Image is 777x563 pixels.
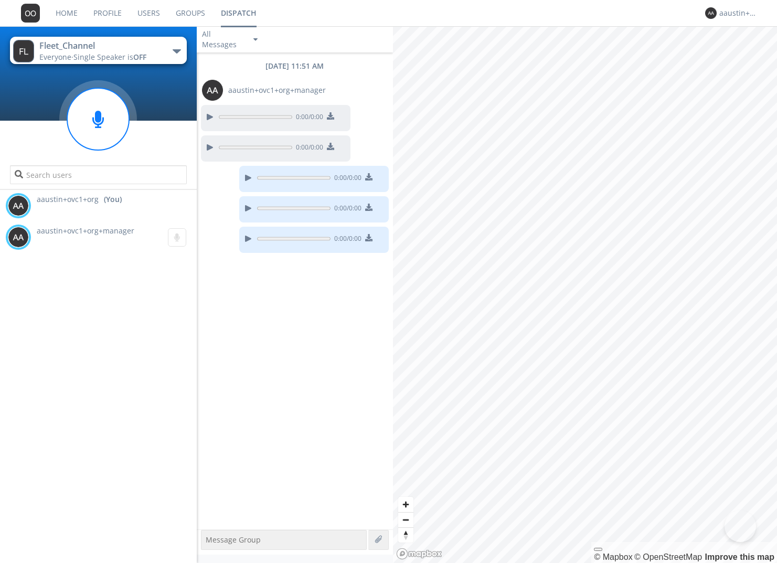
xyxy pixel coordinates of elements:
[398,528,413,543] span: Reset bearing to north
[8,227,29,248] img: 373638.png
[705,553,774,561] a: Map feedback
[327,112,334,120] img: download media button
[327,143,334,150] img: download media button
[197,61,393,71] div: [DATE] 11:51 AM
[725,511,756,542] iframe: Toggle Customer Support
[634,553,702,561] a: OpenStreetMap
[393,26,777,563] canvas: Map
[37,226,134,236] span: aaustin+ovc1+org+manager
[331,234,361,246] span: 0:00 / 0:00
[202,29,244,50] div: All Messages
[73,52,146,62] span: Single Speaker is
[37,194,99,205] span: aaustin+ovc1+org
[133,52,146,62] span: OFF
[398,512,413,527] button: Zoom out
[331,204,361,215] span: 0:00 / 0:00
[365,204,372,211] img: download media button
[253,38,258,41] img: caret-down-sm.svg
[292,143,323,154] span: 0:00 / 0:00
[396,548,442,560] a: Mapbox logo
[705,7,717,19] img: 373638.png
[594,548,602,551] button: Toggle attribution
[398,527,413,543] button: Reset bearing to north
[398,497,413,512] button: Zoom in
[292,112,323,124] span: 0:00 / 0:00
[13,40,34,62] img: 373638.png
[719,8,759,18] div: aaustin+ovc1+org
[39,52,157,62] div: Everyone ·
[21,4,40,23] img: 373638.png
[10,37,187,64] button: Fleet_ChannelEveryone·Single Speaker isOFF
[39,40,157,52] div: Fleet_Channel
[365,173,372,180] img: download media button
[10,165,187,184] input: Search users
[8,195,29,216] img: 373638.png
[104,194,122,205] div: (You)
[228,85,326,95] span: aaustin+ovc1+org+manager
[331,173,361,185] span: 0:00 / 0:00
[202,80,223,101] img: 373638.png
[365,234,372,241] img: download media button
[594,553,632,561] a: Mapbox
